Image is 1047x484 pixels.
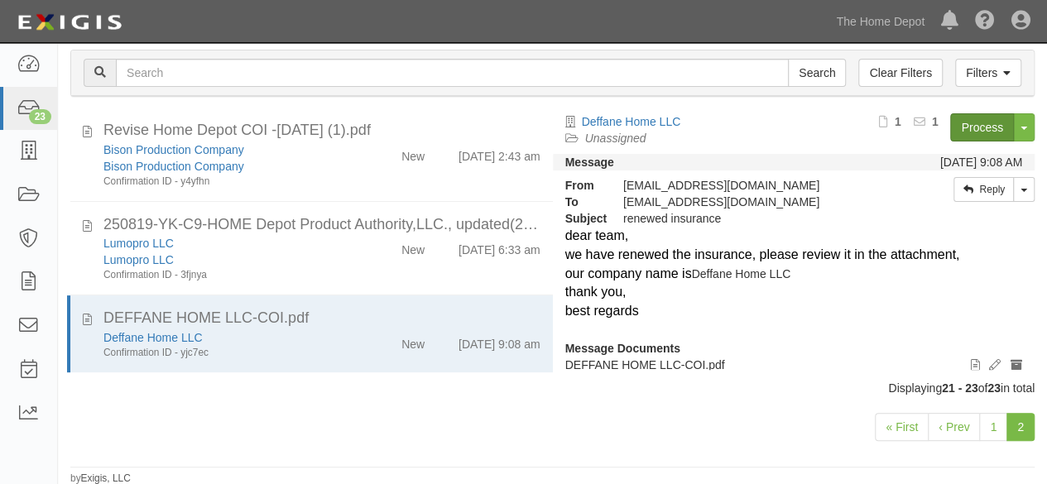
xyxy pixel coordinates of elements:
div: [DATE] 6:33 am [459,235,540,258]
div: New [401,329,425,352]
strong: Message Documents [565,342,680,355]
i: Archive document [1011,360,1022,371]
a: The Home Depot [828,5,933,38]
a: 1 [979,413,1007,441]
strong: Subject [553,210,611,227]
i: Edit document [989,360,1001,371]
span: Deffane Home LLC [691,267,790,280]
div: [DATE] 9:08 AM [940,154,1022,170]
a: Lumopro LLC [103,237,174,250]
strong: To [553,194,611,210]
div: Bison Production Company [103,141,348,158]
a: Deffane Home LLC [103,331,203,344]
a: « First [875,413,929,441]
span: our company name is [565,266,692,280]
div: Confirmation ID - yjc7ec [103,346,348,360]
div: Deffane Home LLC [103,329,348,346]
i: Help Center - Complianz [975,12,995,31]
a: Clear Filters [858,59,942,87]
div: Lumopro LLC [103,252,348,268]
div: renewed insurance [611,210,902,227]
a: Unassigned [585,132,646,145]
a: 2 [1006,413,1035,441]
div: Confirmation ID - 3fjnya [103,268,348,282]
p: DEFFANE HOME LLC-COI.pdf [565,357,1023,373]
div: [EMAIL_ADDRESS][DOMAIN_NAME] [611,177,902,194]
b: 1 [895,115,901,128]
a: Exigis, LLC [81,472,131,484]
a: Reply [953,177,1014,202]
input: Search [116,59,789,87]
a: Bison Production Company [103,160,244,173]
img: logo-5460c22ac91f19d4615b14bd174203de0afe785f0fc80cf4dbbc73dc1793850b.png [12,7,127,37]
div: DEFFANE HOME LLC-COI.pdf [103,308,540,329]
a: Bison Production Company [103,143,244,156]
b: 21 - 23 [942,381,978,395]
div: Revise Home Depot COI -28th May 2025 (1).pdf [103,120,540,141]
input: Search [788,59,846,87]
div: New [401,141,425,165]
a: ‹ Prev [928,413,980,441]
strong: From [553,177,611,194]
a: Filters [955,59,1021,87]
div: best regards [565,302,1023,321]
div: dear team, [565,227,1023,246]
div: Confirmation ID - y4yfhn [103,175,348,189]
a: Deffane Home LLC [582,115,681,128]
strong: Message [565,156,614,169]
div: 250819-YK-C9-HOME Depot Product Authority,LLC., updated(2).pdf [103,214,540,236]
i: View [970,360,979,371]
div: [DATE] 2:43 am [459,141,540,165]
div: thank you, [565,283,1023,302]
div: New [401,235,425,258]
b: 1 [932,115,939,128]
div: [DATE] 9:08 am [459,329,540,352]
b: 23 [987,381,1001,395]
div: we have renewed the insurance, please review it in the attachment, [565,246,1023,265]
a: Process [950,113,1014,141]
div: 23 [29,109,51,124]
div: Displaying of in total [58,380,1047,396]
a: Lumopro LLC [103,253,174,266]
div: Bison Production Company [103,158,348,175]
div: Lumopro LLC [103,235,348,252]
div: party-4xchjx@sbainsurance.homedepot.com [611,194,902,210]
